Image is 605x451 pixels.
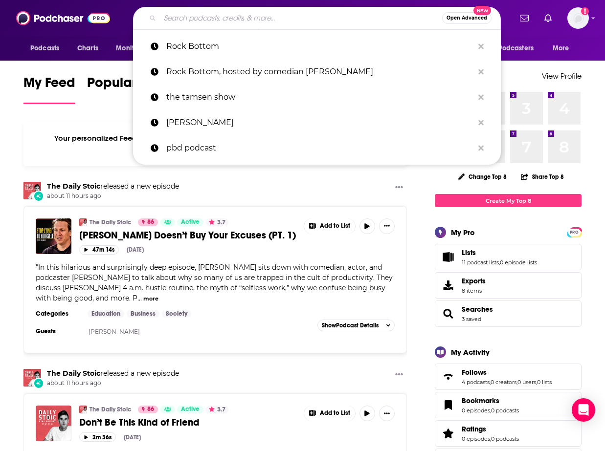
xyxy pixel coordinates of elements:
p: the tamsen show [166,85,473,110]
a: The Daily Stoic [47,182,100,191]
h3: Guests [36,327,80,335]
button: open menu [23,39,72,58]
div: My Activity [451,347,490,357]
span: about 11 hours ago [47,192,179,200]
span: " [36,263,393,302]
span: , [536,379,537,386]
span: Add to List [320,409,350,417]
span: Show Podcast Details [322,322,379,329]
a: Rock Bottom, hosted by comedian [PERSON_NAME] [133,59,501,85]
button: Show More Button [379,406,395,421]
div: New Episode [33,191,44,201]
a: [PERSON_NAME] [89,328,140,335]
button: Change Top 8 [452,171,513,183]
a: Podchaser - Follow, Share and Rate Podcasts [16,9,110,27]
a: 0 episodes [462,407,490,414]
img: The Daily Stoic [79,406,87,413]
a: 0 episodes [462,435,490,442]
a: Society [162,310,191,318]
span: , [499,259,500,266]
a: Searches [438,307,458,321]
div: Search podcasts, credits, & more... [133,7,501,29]
svg: Add a profile image [581,7,589,15]
button: Show More Button [391,369,407,381]
button: 2m 36s [79,432,116,442]
a: 0 creators [491,379,516,386]
span: Searches [435,301,582,327]
img: The Daily Stoic [23,182,41,199]
span: Bookmarks [462,396,499,405]
h3: Categories [36,310,80,318]
span: Exports [462,277,486,285]
div: My Pro [451,228,475,237]
img: The Daily Stoic [79,218,87,226]
span: For Podcasters [487,42,534,55]
div: [DATE] [127,246,144,253]
a: Bookmarks [438,398,458,412]
span: ... [137,294,142,302]
button: Show More Button [379,218,395,234]
span: My Feed [23,74,75,97]
button: open menu [109,39,163,58]
a: Searches [462,305,493,314]
p: Rock Bottom [166,34,473,59]
a: Education [88,310,124,318]
span: Popular Feed [87,74,170,97]
button: 3.7 [206,406,228,413]
p: Rock Bottom, hosted by comedian Ned Fulmer [166,59,473,85]
button: Show More Button [304,406,355,421]
img: Pete Holmes Doesn’t Buy Your Excuses (PT. 1) [36,218,71,254]
a: Don’t Be This Kind of Friend [79,416,297,429]
span: Follows [435,364,582,390]
a: 4 podcasts [462,379,490,386]
a: The Daily Stoic [90,406,132,413]
span: Charts [77,42,98,55]
span: , [516,379,517,386]
a: Ratings [462,425,519,433]
a: pbd podcast [133,135,501,161]
h3: released a new episode [47,182,179,191]
a: Exports [435,272,582,299]
input: Search podcasts, credits, & more... [160,10,442,26]
a: Lists [438,250,458,264]
a: Active [177,218,203,226]
img: Don’t Be This Kind of Friend [36,406,71,441]
a: Follows [462,368,552,377]
a: View Profile [542,71,582,81]
a: The Daily Stoic [90,218,132,226]
span: , [490,435,491,442]
a: Show notifications dropdown [540,10,556,26]
span: Logged in as smeizlik [567,7,589,29]
button: Show More Button [304,218,355,234]
span: about 11 hours ago [47,379,179,387]
div: New Episode [33,378,44,388]
a: Popular Feed [87,74,170,104]
span: Ratings [462,425,486,433]
span: Follows [462,368,487,377]
a: 3 saved [462,316,481,322]
div: Your personalized Feed is curated based on the Podcasts, Creators, Users, and Lists that you Follow. [23,122,407,166]
span: 8 items [462,287,486,294]
a: Follows [438,370,458,384]
span: Monitoring [116,42,151,55]
button: Open AdvancedNew [442,12,492,24]
span: Bookmarks [435,392,582,418]
span: 86 [147,405,154,414]
span: PRO [568,229,580,236]
a: Business [127,310,159,318]
span: Podcasts [30,42,59,55]
span: Add to List [320,222,350,230]
span: , [490,407,491,414]
button: 47m 14s [79,245,119,255]
span: New [473,6,491,15]
a: Active [177,406,203,413]
a: My Feed [23,74,75,104]
span: Lists [435,244,582,270]
img: User Profile [567,7,589,29]
span: [PERSON_NAME] Doesn’t Buy Your Excuses (PT. 1) [79,229,296,241]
